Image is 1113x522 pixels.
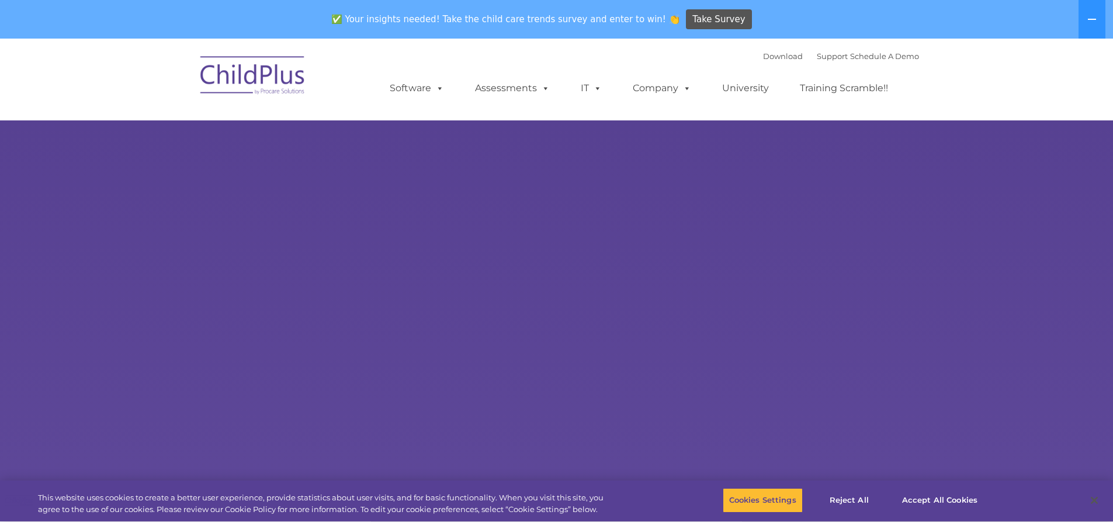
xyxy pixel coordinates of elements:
[327,8,684,30] span: ✅ Your insights needed! Take the child care trends survey and enter to win! 👏
[569,77,613,100] a: IT
[692,9,745,30] span: Take Survey
[817,51,848,61] a: Support
[788,77,900,100] a: Training Scramble!!
[621,77,703,100] a: Company
[195,48,311,106] img: ChildPlus by Procare Solutions
[1081,488,1107,513] button: Close
[378,77,456,100] a: Software
[710,77,781,100] a: University
[38,492,612,515] div: This website uses cookies to create a better user experience, provide statistics about user visit...
[896,488,984,513] button: Accept All Cookies
[763,51,919,61] font: |
[813,488,886,513] button: Reject All
[162,77,198,86] span: Last name
[763,51,803,61] a: Download
[686,9,752,30] a: Take Survey
[162,125,212,134] span: Phone number
[723,488,803,513] button: Cookies Settings
[850,51,919,61] a: Schedule A Demo
[463,77,561,100] a: Assessments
